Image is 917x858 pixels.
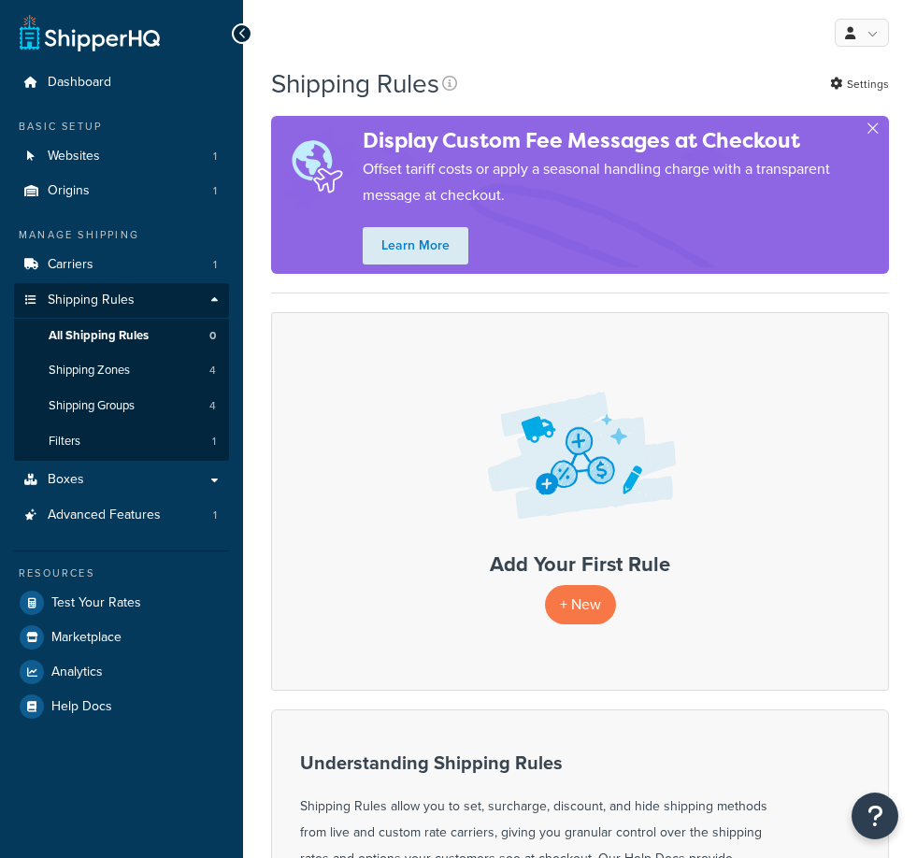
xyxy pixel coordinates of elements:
a: Learn More [363,227,468,265]
a: Help Docs [14,690,229,723]
button: Open Resource Center [852,793,898,839]
span: Analytics [51,665,103,680]
a: All Shipping Rules 0 [14,319,229,353]
div: Basic Setup [14,119,229,135]
span: 4 [209,363,216,379]
span: Boxes [48,472,84,488]
h3: Add Your First Rule [291,553,869,576]
img: duties-banner-06bc72dcb5fe05cb3f9472aba00be2ae8eb53ab6f0d8bb03d382ba314ac3c341.png [271,127,363,207]
span: Shipping Zones [49,363,130,379]
li: Filters [14,424,229,459]
span: 1 [213,183,217,199]
span: Help Docs [51,699,112,715]
li: Websites [14,139,229,174]
span: Filters [49,434,80,450]
span: Marketplace [51,630,122,646]
span: 1 [213,508,217,523]
li: All Shipping Rules [14,319,229,353]
a: Filters 1 [14,424,229,459]
a: Advanced Features 1 [14,498,229,533]
span: Websites [48,149,100,164]
p: Offset tariff costs or apply a seasonal handling charge with a transparent message at checkout. [363,156,889,208]
li: Shipping Zones [14,353,229,388]
h1: Shipping Rules [271,65,439,102]
a: Websites 1 [14,139,229,174]
span: 1 [213,149,217,164]
a: Shipping Zones 4 [14,353,229,388]
h3: Understanding Shipping Rules [300,752,767,773]
a: ShipperHQ Home [20,14,160,51]
span: Carriers [48,257,93,273]
a: Origins 1 [14,174,229,208]
a: Shipping Rules [14,283,229,318]
h4: Display Custom Fee Messages at Checkout [363,125,889,156]
span: 1 [212,434,216,450]
span: Shipping Rules [48,293,135,308]
span: All Shipping Rules [49,328,149,344]
a: Test Your Rates [14,586,229,620]
span: Origins [48,183,90,199]
a: Marketplace [14,621,229,654]
a: Analytics [14,655,229,689]
li: Carriers [14,248,229,282]
li: Shipping Groups [14,389,229,423]
a: Settings [830,71,889,97]
span: 4 [209,398,216,414]
a: Boxes [14,463,229,497]
span: Advanced Features [48,508,161,523]
span: Shipping Groups [49,398,135,414]
div: Resources [14,565,229,581]
a: Dashboard [14,65,229,100]
li: Shipping Rules [14,283,229,461]
span: 1 [213,257,217,273]
p: + New [545,585,616,623]
span: 0 [209,328,216,344]
li: Advanced Features [14,498,229,533]
span: Test Your Rates [51,595,141,611]
a: Shipping Groups 4 [14,389,229,423]
li: Origins [14,174,229,208]
span: Dashboard [48,75,111,91]
a: Carriers 1 [14,248,229,282]
div: Manage Shipping [14,227,229,243]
